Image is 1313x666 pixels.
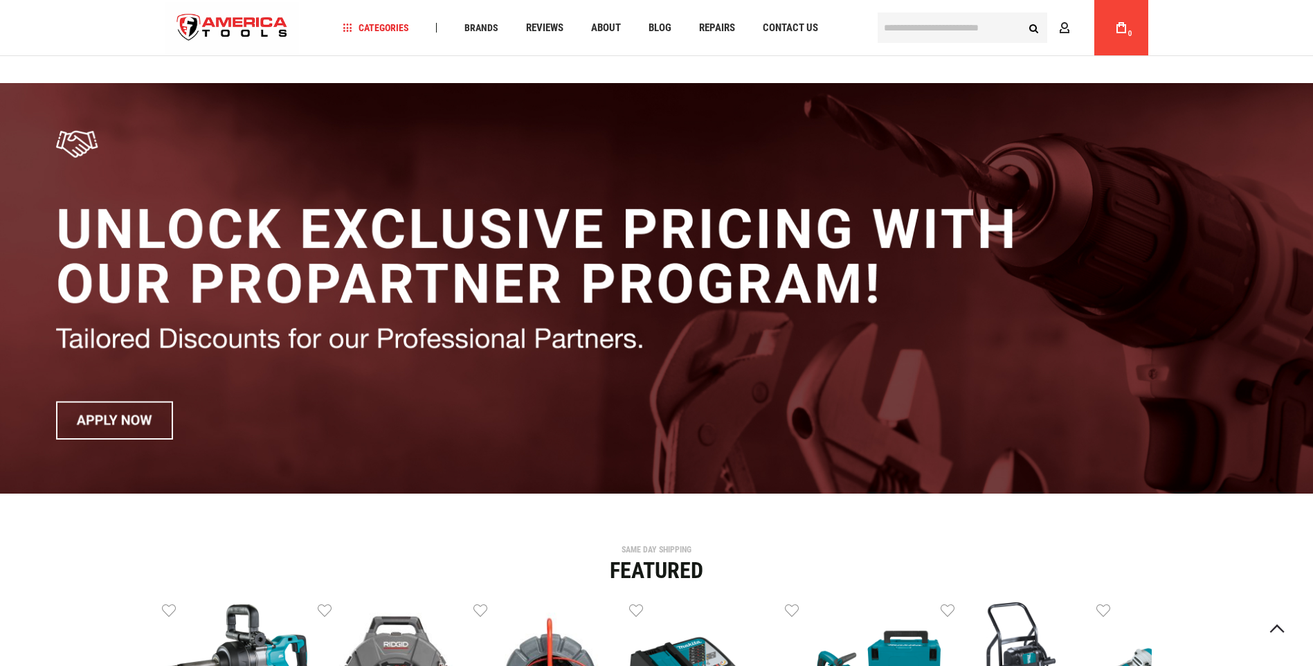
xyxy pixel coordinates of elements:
[699,23,735,33] span: Repairs
[763,23,818,33] span: Contact Us
[458,19,505,37] a: Brands
[526,23,563,33] span: Reviews
[642,19,678,37] a: Blog
[757,19,824,37] a: Contact Us
[162,546,1152,554] div: SAME DAY SHIPPING
[165,2,300,54] img: America Tools
[1021,15,1047,41] button: Search
[1128,30,1132,37] span: 0
[464,23,498,33] span: Brands
[693,19,741,37] a: Repairs
[162,559,1152,582] div: Featured
[336,19,415,37] a: Categories
[165,2,300,54] a: store logo
[520,19,570,37] a: Reviews
[591,23,621,33] span: About
[649,23,671,33] span: Blog
[343,23,409,33] span: Categories
[585,19,627,37] a: About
